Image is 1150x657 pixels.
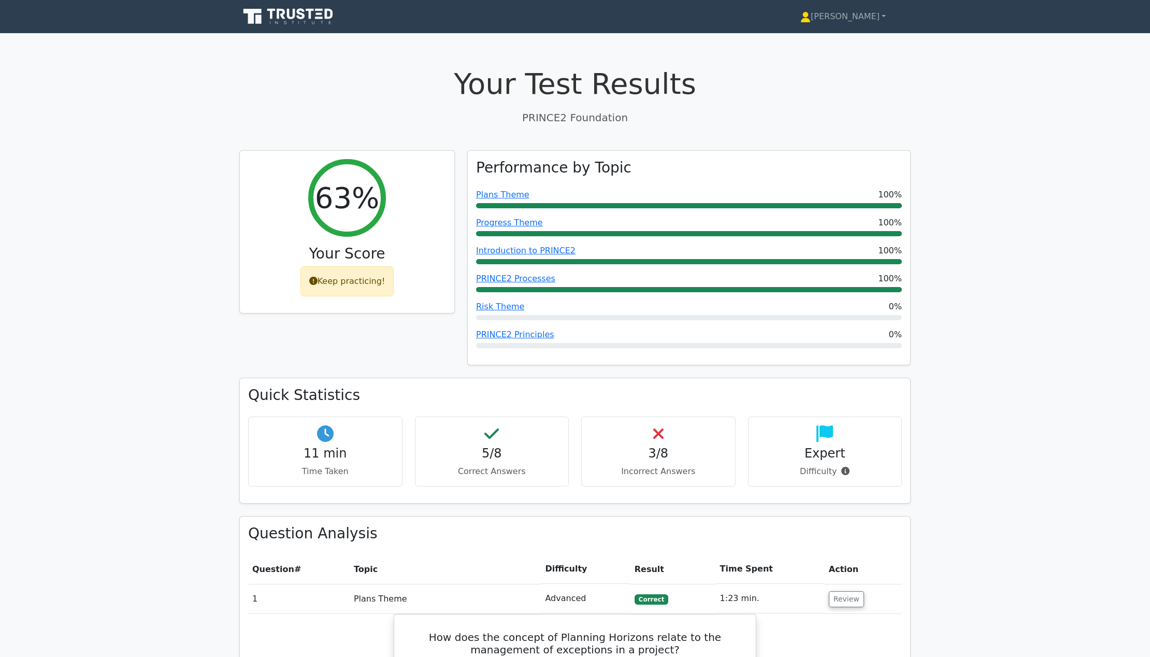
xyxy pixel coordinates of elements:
[716,554,825,584] th: Time Spent
[252,564,294,574] span: Question
[239,66,911,101] h1: Your Test Results
[476,218,543,227] a: Progress Theme
[630,554,716,584] th: Result
[476,246,576,255] a: Introduction to PRINCE2
[476,302,524,311] a: Risk Theme
[825,554,902,584] th: Action
[248,584,350,613] td: 1
[248,245,446,263] h3: Your Score
[878,217,902,229] span: 100%
[476,274,555,283] a: PRINCE2 Processes
[350,554,541,584] th: Topic
[757,446,894,461] h4: Expert
[716,584,825,613] td: 1:23 min.
[878,189,902,201] span: 100%
[775,6,911,27] a: [PERSON_NAME]
[635,594,668,605] span: Correct
[476,159,631,177] h3: Performance by Topic
[476,330,554,339] a: PRINCE2 Principles
[257,446,394,461] h4: 11 min
[248,554,350,584] th: #
[878,245,902,257] span: 100%
[257,465,394,478] p: Time Taken
[476,190,529,199] a: Plans Theme
[248,525,902,542] h3: Question Analysis
[889,328,902,341] span: 0%
[889,301,902,313] span: 0%
[590,446,727,461] h4: 3/8
[300,266,394,296] div: Keep practicing!
[424,465,560,478] p: Correct Answers
[239,110,911,125] p: PRINCE2 Foundation
[878,273,902,285] span: 100%
[757,465,894,478] p: Difficulty
[829,591,864,607] button: Review
[541,584,630,613] td: Advanced
[590,465,727,478] p: Incorrect Answers
[424,446,560,461] h4: 5/8
[541,554,630,584] th: Difficulty
[350,584,541,613] td: Plans Theme
[248,387,902,404] h3: Quick Statistics
[315,180,379,215] h2: 63%
[407,631,743,656] h5: How does the concept of Planning Horizons relate to the management of exceptions in a project?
